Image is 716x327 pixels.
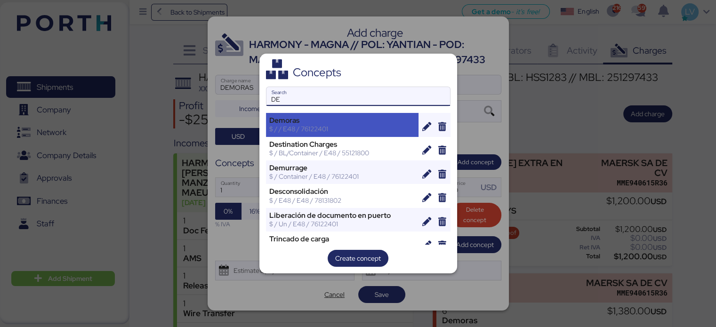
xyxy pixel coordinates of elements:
div: Liberación de documento en puerto [269,211,416,220]
div: Trincado de carga [269,235,416,243]
span: Create concept [335,253,381,264]
div: $ / Un / E48 / 78121501 [269,243,416,252]
div: $ / BL/Container / E48 / 55121800 [269,149,416,157]
div: Destination Charges [269,140,416,149]
div: Demoras [269,116,416,125]
div: $ / Container / E48 / 76122401 [269,172,416,181]
input: Search [266,87,450,106]
div: $ / / E48 / 76122401 [269,125,416,133]
button: Create concept [328,250,388,267]
div: $ / Un / E48 / 76122401 [269,220,416,228]
div: $ / E48 / E48 / 78131802 [269,196,416,205]
div: Desconsolidación [269,187,416,196]
div: Demurrage [269,164,416,172]
div: Concepts [293,68,341,77]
